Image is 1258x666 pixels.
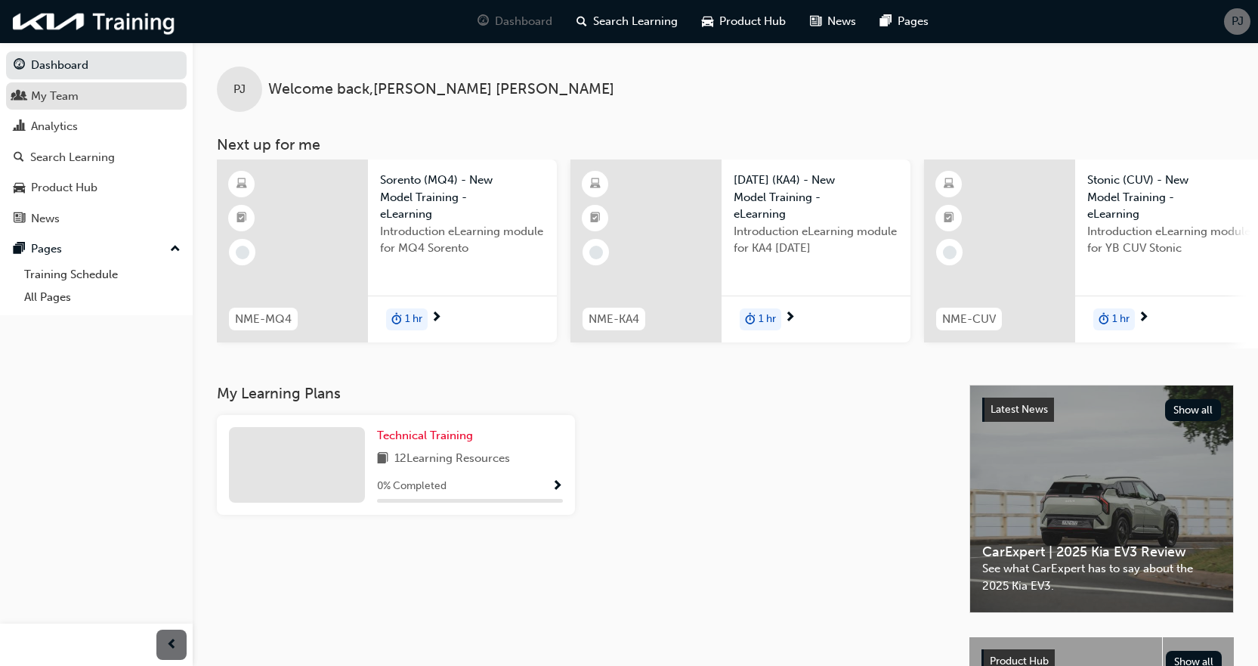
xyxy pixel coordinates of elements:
[6,48,187,235] button: DashboardMy TeamAnalyticsSearch LearningProduct HubNews
[1165,399,1222,421] button: Show all
[880,12,892,31] span: pages-icon
[552,477,563,496] button: Show Progress
[6,235,187,263] button: Pages
[236,175,247,194] span: learningResourceType_ELEARNING-icon
[18,263,187,287] a: Training Schedule
[868,6,941,37] a: pages-iconPages
[268,81,614,98] span: Welcome back , [PERSON_NAME] [PERSON_NAME]
[944,209,954,228] span: booktick-icon
[14,212,25,226] span: news-icon
[30,149,115,166] div: Search Learning
[590,175,601,194] span: learningResourceType_ELEARNING-icon
[377,450,388,469] span: book-icon
[1099,310,1109,330] span: duration-icon
[1087,223,1252,257] span: Introduction eLearning module for YB CUV Stonic
[719,13,786,30] span: Product Hub
[1087,172,1252,223] span: Stonic (CUV) - New Model Training - eLearning
[734,223,898,257] span: Introduction eLearning module for KA4 [DATE]
[8,6,181,37] img: kia-training
[31,88,79,105] div: My Team
[942,311,996,328] span: NME-CUV
[465,6,564,37] a: guage-iconDashboard
[235,311,292,328] span: NME-MQ4
[982,560,1221,594] span: See what CarExpert has to say about the 2025 Kia EV3.
[166,636,178,655] span: prev-icon
[590,209,601,228] span: booktick-icon
[478,12,489,31] span: guage-icon
[593,13,678,30] span: Search Learning
[6,174,187,202] a: Product Hub
[552,480,563,494] span: Show Progress
[380,223,545,257] span: Introduction eLearning module for MQ4 Sorento
[6,205,187,233] a: News
[745,310,756,330] span: duration-icon
[217,160,557,342] a: NME-MQ4Sorento (MQ4) - New Model Training - eLearningIntroduction eLearning module for MQ4 Sorent...
[14,120,25,134] span: chart-icon
[18,286,187,309] a: All Pages
[1232,13,1244,30] span: PJ
[377,429,473,442] span: Technical Training
[810,12,821,31] span: news-icon
[170,240,181,259] span: up-icon
[380,172,545,223] span: Sorento (MQ4) - New Model Training - eLearning
[6,82,187,110] a: My Team
[798,6,868,37] a: news-iconNews
[236,209,247,228] span: booktick-icon
[394,450,510,469] span: 12 Learning Resources
[589,311,639,328] span: NME-KA4
[943,246,957,259] span: learningRecordVerb_NONE-icon
[193,136,1258,153] h3: Next up for me
[759,311,776,328] span: 1 hr
[31,210,60,228] div: News
[391,310,402,330] span: duration-icon
[589,246,603,259] span: learningRecordVerb_NONE-icon
[31,179,97,197] div: Product Hub
[14,151,24,165] span: search-icon
[991,403,1048,416] span: Latest News
[1224,8,1250,35] button: PJ
[6,113,187,141] a: Analytics
[14,243,25,256] span: pages-icon
[233,81,246,98] span: PJ
[827,13,856,30] span: News
[14,59,25,73] span: guage-icon
[576,12,587,31] span: search-icon
[898,13,929,30] span: Pages
[734,172,898,223] span: [DATE] (KA4) - New Model Training - eLearning
[377,478,447,495] span: 0 % Completed
[495,13,552,30] span: Dashboard
[969,385,1234,613] a: Latest NewsShow allCarExpert | 2025 Kia EV3 ReviewSee what CarExpert has to say about the 2025 Ki...
[690,6,798,37] a: car-iconProduct Hub
[431,311,442,325] span: next-icon
[217,385,945,402] h3: My Learning Plans
[944,175,954,194] span: learningResourceType_ELEARNING-icon
[702,12,713,31] span: car-icon
[564,6,690,37] a: search-iconSearch Learning
[14,90,25,104] span: people-icon
[6,144,187,172] a: Search Learning
[236,246,249,259] span: learningRecordVerb_NONE-icon
[377,427,479,445] a: Technical Training
[405,311,422,328] span: 1 hr
[31,240,62,258] div: Pages
[1138,311,1149,325] span: next-icon
[982,544,1221,561] span: CarExpert | 2025 Kia EV3 Review
[570,160,910,342] a: NME-KA4[DATE] (KA4) - New Model Training - eLearningIntroduction eLearning module for KA4 [DATE]d...
[1112,311,1130,328] span: 1 hr
[784,311,796,325] span: next-icon
[982,398,1221,422] a: Latest NewsShow all
[31,118,78,135] div: Analytics
[14,181,25,195] span: car-icon
[6,51,187,79] a: Dashboard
